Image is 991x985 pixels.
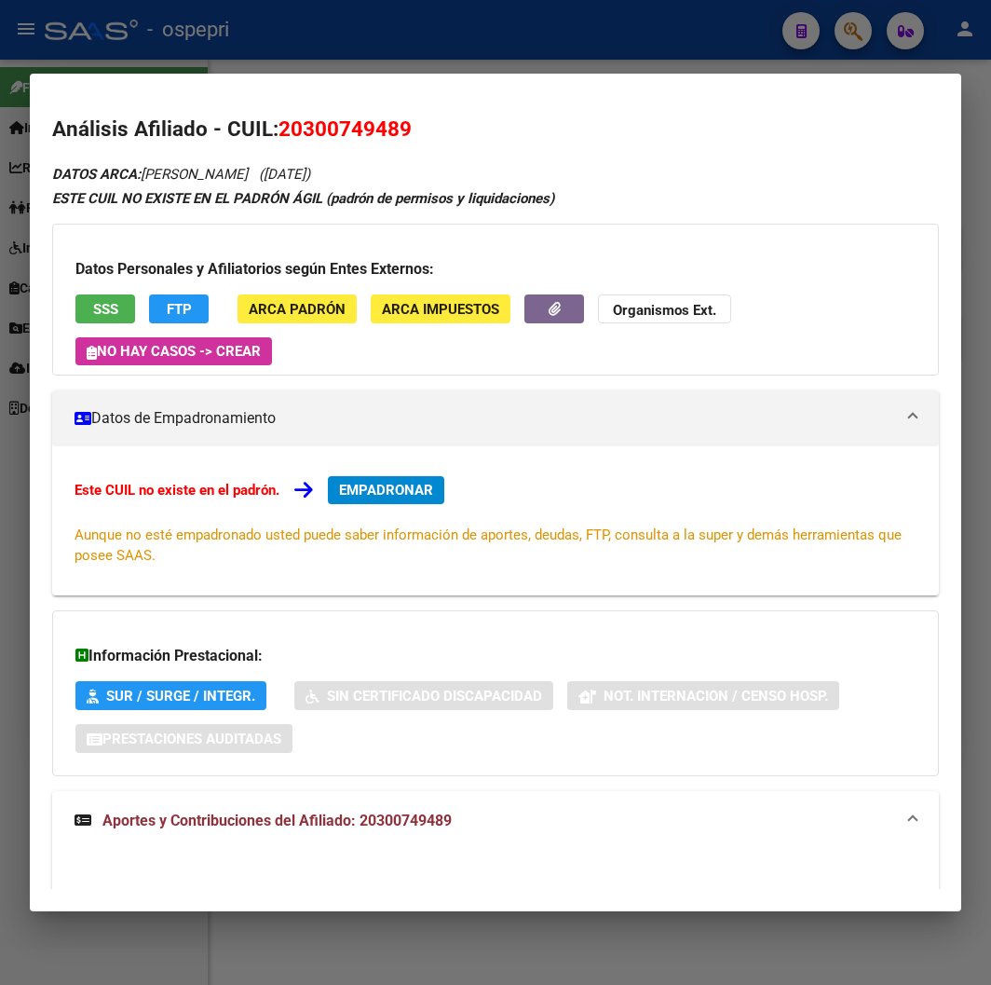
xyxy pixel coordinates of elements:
[259,166,310,183] span: ([DATE])
[604,688,828,705] span: Not. Internacion / Censo Hosp.
[52,446,939,595] div: Datos de Empadronamiento
[102,731,281,747] span: Prestaciones Auditadas
[613,302,716,319] strong: Organismos Ext.
[52,166,141,183] strong: DATOS ARCA:
[52,114,939,145] h2: Análisis Afiliado - CUIL:
[339,482,433,499] span: EMPADRONAR
[382,301,499,318] span: ARCA Impuestos
[598,294,731,323] button: Organismos Ext.
[167,301,192,318] span: FTP
[294,681,553,710] button: Sin Certificado Discapacidad
[75,527,902,564] span: Aunque no esté empadronado usted puede saber información de aportes, deudas, FTP, consulta a la s...
[75,294,135,323] button: SSS
[75,337,272,365] button: No hay casos -> Crear
[75,258,916,280] h3: Datos Personales y Afiliatorios según Entes Externos:
[106,688,255,705] span: SUR / SURGE / INTEGR.
[52,791,939,851] mat-expansion-panel-header: Aportes y Contribuciones del Afiliado: 20300749489
[52,166,248,183] span: [PERSON_NAME]
[278,116,412,141] span: 20300749489
[87,343,261,360] span: No hay casos -> Crear
[102,812,452,829] span: Aportes y Contribuciones del Afiliado: 20300749489
[567,681,839,710] button: Not. Internacion / Censo Hosp.
[928,922,972,966] iframe: Intercom live chat
[327,688,542,705] span: Sin Certificado Discapacidad
[75,482,279,499] strong: Este CUIL no existe en el padrón.
[328,476,444,504] button: EMPADRONAR
[75,407,894,430] mat-panel-title: Datos de Empadronamiento
[249,301,346,318] span: ARCA Padrón
[75,681,266,710] button: SUR / SURGE / INTEGR.
[371,294,510,323] button: ARCA Impuestos
[52,190,554,207] strong: ESTE CUIL NO EXISTE EN EL PADRÓN ÁGIL (padrón de permisos y liquidaciones)
[75,724,292,753] button: Prestaciones Auditadas
[238,294,357,323] button: ARCA Padrón
[93,301,118,318] span: SSS
[52,390,939,446] mat-expansion-panel-header: Datos de Empadronamiento
[149,294,209,323] button: FTP
[75,645,916,667] h3: Información Prestacional:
